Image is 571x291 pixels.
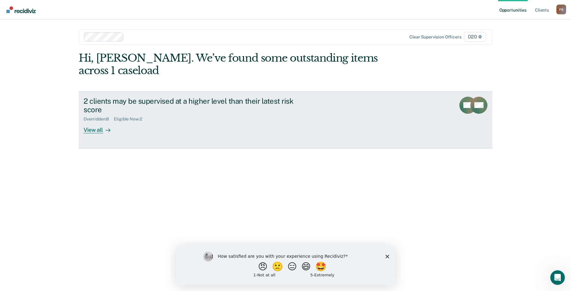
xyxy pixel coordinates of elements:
div: Clear supervision officers [409,34,461,40]
div: 2 clients may be supervised at a higher level than their latest risk score [84,97,298,114]
div: Overridden : 8 [84,117,114,122]
img: Recidiviz [6,6,36,13]
button: Profile dropdown button [556,5,566,14]
div: View all [84,122,118,134]
span: D20 [464,32,486,42]
div: P B [556,5,566,14]
iframe: Survey by Kim from Recidiviz [176,246,395,285]
iframe: Intercom live chat [550,270,565,285]
div: Eligible Now : 2 [114,117,147,122]
div: Hi, [PERSON_NAME]. We’ve found some outstanding items across 1 caseload [79,52,410,77]
a: 2 clients may be supervised at a higher level than their latest risk scoreOverridden:8Eligible No... [79,92,492,149]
